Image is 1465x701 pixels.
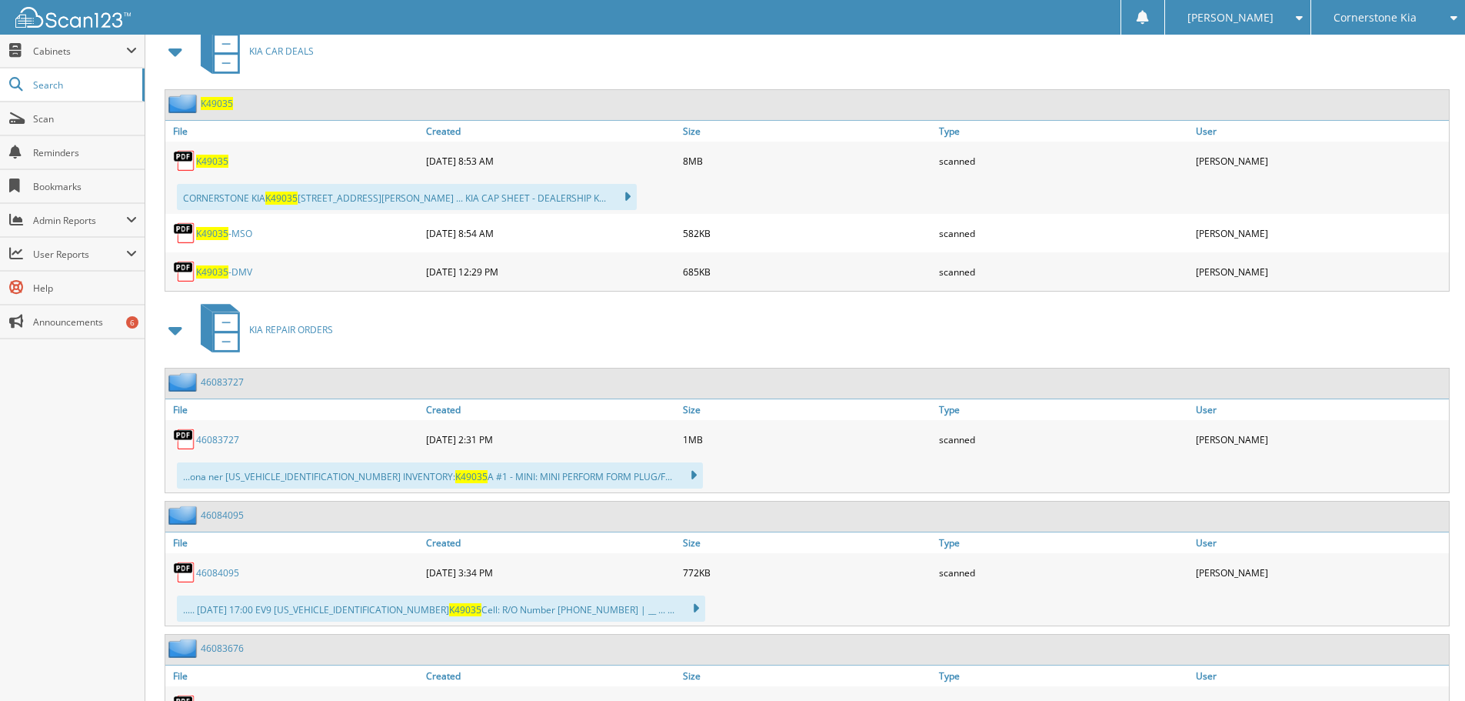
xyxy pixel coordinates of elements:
span: KIA CAR DEALS [249,45,314,58]
span: Cabinets [33,45,126,58]
a: Size [679,532,936,553]
a: File [165,532,422,553]
span: K49035 [196,265,228,279]
a: Size [679,121,936,142]
div: ..... [DATE] 17:00 EV9 [US_VEHICLE_IDENTIFICATION_NUMBER] Cell: R/O Number [PHONE_NUMBER] | __ ..... [177,596,705,622]
div: scanned [935,424,1192,455]
div: 8MB [679,145,936,176]
a: Type [935,121,1192,142]
a: Type [935,666,1192,686]
div: 1MB [679,424,936,455]
a: K49035 [201,97,233,110]
a: 46083727 [196,433,239,446]
span: User Reports [33,248,126,261]
span: Cornerstone Kia [1333,13,1417,22]
a: User [1192,399,1449,420]
div: scanned [935,145,1192,176]
div: CORNERSTONE KIA [STREET_ADDRESS][PERSON_NAME] ... KIA CAP SHEET - DEALERSHIP K... [177,184,637,210]
a: Created [422,532,679,553]
span: Admin Reports [33,214,126,227]
div: ...ona ner [US_VEHICLE_IDENTIFICATION_NUMBER] INVENTORY: A #1 - MINI: MINI PERFORM FORM PLUG/F... [177,462,703,489]
div: 772KB [679,557,936,588]
a: 46083676 [201,642,244,655]
span: K49035 [455,470,488,483]
img: folder2.png [168,506,201,525]
span: K49035 [265,192,298,205]
a: File [165,121,422,142]
div: [PERSON_NAME] [1192,145,1449,176]
a: Created [422,399,679,420]
span: K49035 [449,603,481,616]
div: [PERSON_NAME] [1192,218,1449,249]
img: PDF.png [173,260,196,283]
span: Bookmarks [33,180,137,193]
a: K49035-MSO [196,227,252,240]
span: [PERSON_NAME] [1187,13,1274,22]
a: KIA REPAIR ORDERS [191,299,333,360]
span: K49035 [196,227,228,240]
div: [DATE] 8:54 AM [422,218,679,249]
img: PDF.png [173,222,196,245]
div: 582KB [679,218,936,249]
div: scanned [935,218,1192,249]
a: Created [422,666,679,686]
a: 46083727 [201,376,244,389]
a: File [165,666,422,686]
div: [PERSON_NAME] [1192,424,1449,455]
span: Help [33,282,137,295]
a: File [165,399,422,420]
span: Announcements [33,315,137,329]
div: scanned [935,557,1192,588]
a: User [1192,666,1449,686]
div: scanned [935,256,1192,287]
div: [DATE] 2:31 PM [422,424,679,455]
a: Size [679,399,936,420]
img: folder2.png [168,639,201,658]
a: 46084095 [201,509,244,522]
a: K49035 [196,155,228,168]
iframe: Chat Widget [1388,627,1465,701]
div: [DATE] 3:34 PM [422,557,679,588]
img: folder2.png [168,372,201,392]
span: Scan [33,112,137,125]
a: K49035-DMV [196,265,252,279]
img: PDF.png [173,149,196,172]
a: 46084095 [196,566,239,579]
div: [PERSON_NAME] [1192,256,1449,287]
div: [DATE] 8:53 AM [422,145,679,176]
a: Type [935,399,1192,420]
div: [DATE] 12:29 PM [422,256,679,287]
img: PDF.png [173,561,196,584]
div: 685KB [679,256,936,287]
a: Created [422,121,679,142]
a: User [1192,532,1449,553]
span: Search [33,78,135,92]
div: [PERSON_NAME] [1192,557,1449,588]
span: KIA REPAIR ORDERS [249,323,333,336]
a: Size [679,666,936,686]
span: Reminders [33,146,137,159]
a: KIA CAR DEALS [191,21,314,82]
a: User [1192,121,1449,142]
img: scan123-logo-white.svg [15,7,131,28]
div: 6 [126,316,138,329]
img: PDF.png [173,428,196,451]
a: Type [935,532,1192,553]
img: folder2.png [168,94,201,113]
